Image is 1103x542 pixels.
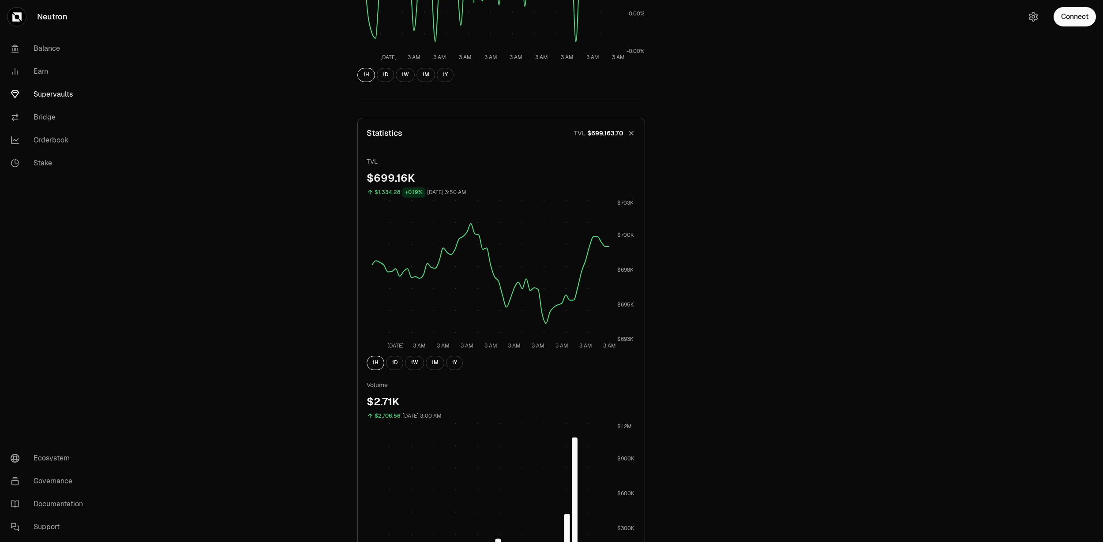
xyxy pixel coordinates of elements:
[367,381,636,389] p: Volume
[4,60,95,83] a: Earn
[4,447,95,470] a: Ecosystem
[405,356,424,370] button: 1W
[555,342,568,349] tspan: 3 AM
[427,187,466,198] div: [DATE] 3:50 AM
[627,48,645,55] tspan: -0.00%
[413,342,426,349] tspan: 3 AM
[387,342,404,349] tspan: [DATE]
[459,54,472,61] tspan: 3 AM
[617,423,632,430] tspan: $1.2M
[375,411,401,421] div: $2,706.56
[617,490,634,497] tspan: $600K
[4,470,95,493] a: Governance
[461,342,473,349] tspan: 3 AM
[358,118,645,148] button: StatisticsTVL$699,163.70
[561,54,574,61] tspan: 3 AM
[402,187,425,198] div: +0.19%
[396,68,415,82] button: 1W
[386,356,403,370] button: 1D
[508,342,521,349] tspan: 3 AM
[367,395,636,409] div: $2.71K
[1054,7,1096,26] button: Connect
[446,356,463,370] button: 1Y
[579,342,592,349] tspan: 3 AM
[617,199,634,206] tspan: $703K
[617,455,634,462] tspan: $900K
[377,68,394,82] button: 1D
[574,129,585,138] p: TVL
[617,232,634,239] tspan: $700K
[4,106,95,129] a: Bridge
[367,171,636,185] div: $699.16K
[357,68,375,82] button: 1H
[627,10,645,17] tspan: -0.00%
[484,342,497,349] tspan: 3 AM
[586,54,599,61] tspan: 3 AM
[433,54,446,61] tspan: 3 AM
[510,54,522,61] tspan: 3 AM
[380,54,397,61] tspan: [DATE]
[4,516,95,538] a: Support
[484,54,497,61] tspan: 3 AM
[416,68,435,82] button: 1M
[587,129,623,138] span: $699,163.70
[408,54,420,61] tspan: 3 AM
[4,83,95,106] a: Supervaults
[617,301,634,308] tspan: $695K
[367,127,402,139] p: Statistics
[4,493,95,516] a: Documentation
[617,336,634,343] tspan: $693K
[367,356,384,370] button: 1H
[4,37,95,60] a: Balance
[437,68,454,82] button: 1Y
[367,157,636,166] p: TVL
[612,54,625,61] tspan: 3 AM
[426,356,444,370] button: 1M
[532,342,544,349] tspan: 3 AM
[4,152,95,175] a: Stake
[535,54,548,61] tspan: 3 AM
[617,524,634,531] tspan: $300K
[402,411,442,421] div: [DATE] 3:00 AM
[603,342,616,349] tspan: 3 AM
[375,187,401,198] div: $1,334.28
[4,129,95,152] a: Orderbook
[437,342,450,349] tspan: 3 AM
[617,266,634,273] tspan: $698K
